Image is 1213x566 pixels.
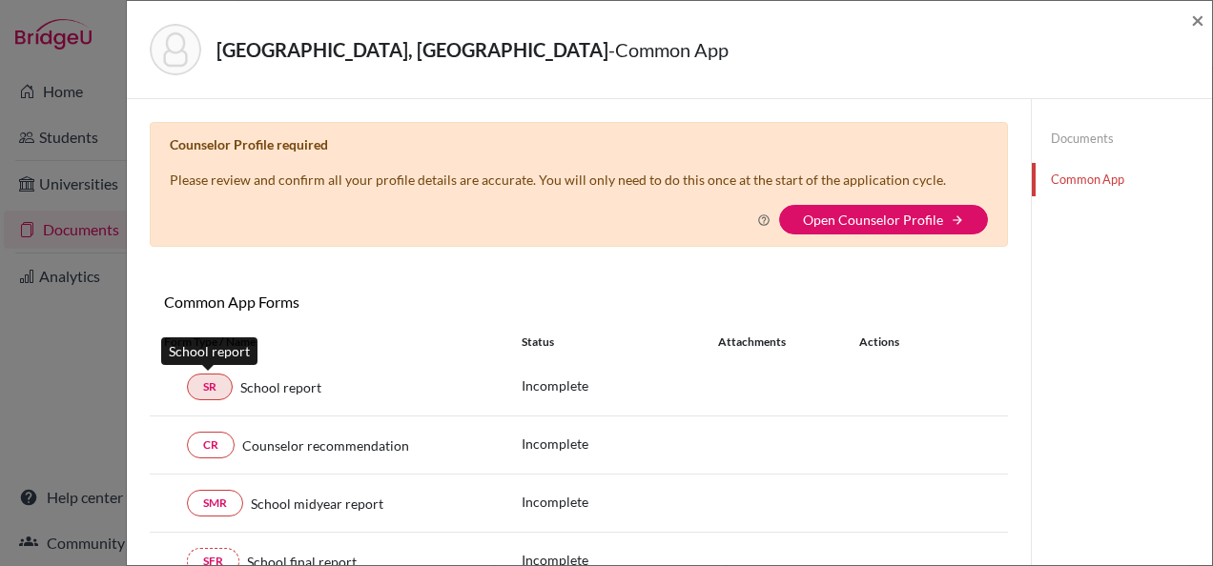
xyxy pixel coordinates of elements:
p: Incomplete [522,434,718,454]
span: - Common App [608,38,729,61]
a: CR [187,432,235,458]
span: × [1191,6,1204,33]
strong: [GEOGRAPHIC_DATA], [GEOGRAPHIC_DATA] [216,38,608,61]
h6: Common App Forms [150,293,579,311]
p: Incomplete [522,375,718,395]
span: Counselor recommendation [242,435,409,455]
i: arrow_forward [951,213,964,227]
div: Attachments [718,334,836,351]
a: SR [187,374,233,400]
div: Actions [836,334,955,351]
span: School report [240,377,321,397]
div: School report [161,337,257,365]
a: Open Counselor Profile [803,212,943,228]
div: Status [522,334,718,351]
button: Open Counselor Profilearrow_forward [779,205,988,234]
b: Counselor Profile required [170,136,328,152]
p: Please review and confirm all your profile details are accurate. You will only need to do this on... [170,170,946,190]
div: Form Type / Name [150,334,507,351]
button: Close [1191,9,1204,31]
span: School midyear report [251,494,383,514]
a: Common App [1032,163,1212,196]
a: SMR [187,490,243,516]
p: Incomplete [522,492,718,512]
a: Documents [1032,122,1212,155]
